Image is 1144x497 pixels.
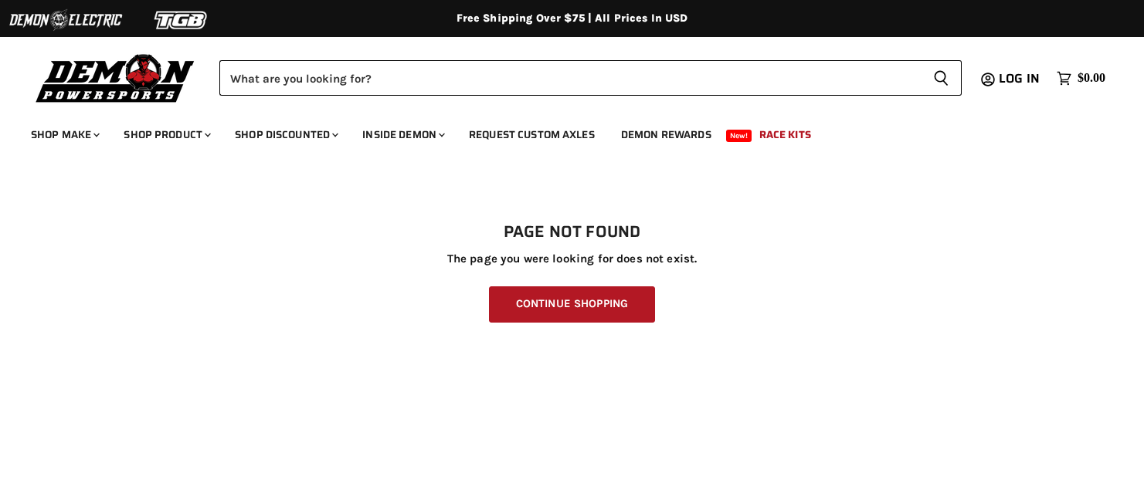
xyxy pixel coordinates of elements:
p: The page you were looking for does not exist. [31,252,1113,265]
a: Request Custom Axles [457,119,606,150]
a: Inside Demon [351,119,454,150]
h1: Page not found [31,223,1113,242]
a: Shop Product [112,119,220,150]
a: Log in [992,72,1049,86]
img: Demon Powersports [31,50,200,105]
span: New! [726,130,752,142]
ul: Main menu [19,113,1102,150]
img: Demon Electric Logo 2 [8,5,124,35]
a: Shop Discounted [223,119,348,150]
a: Demon Rewards [609,119,723,150]
input: Search [219,60,921,96]
img: TGB Logo 2 [124,5,239,35]
a: Shop Make [19,119,109,150]
a: Race Kits [748,119,823,150]
a: $0.00 [1049,67,1113,90]
span: $0.00 [1078,71,1105,86]
span: Log in [999,69,1040,88]
button: Search [921,60,962,96]
a: Continue Shopping [489,286,655,323]
form: Product [219,60,962,96]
